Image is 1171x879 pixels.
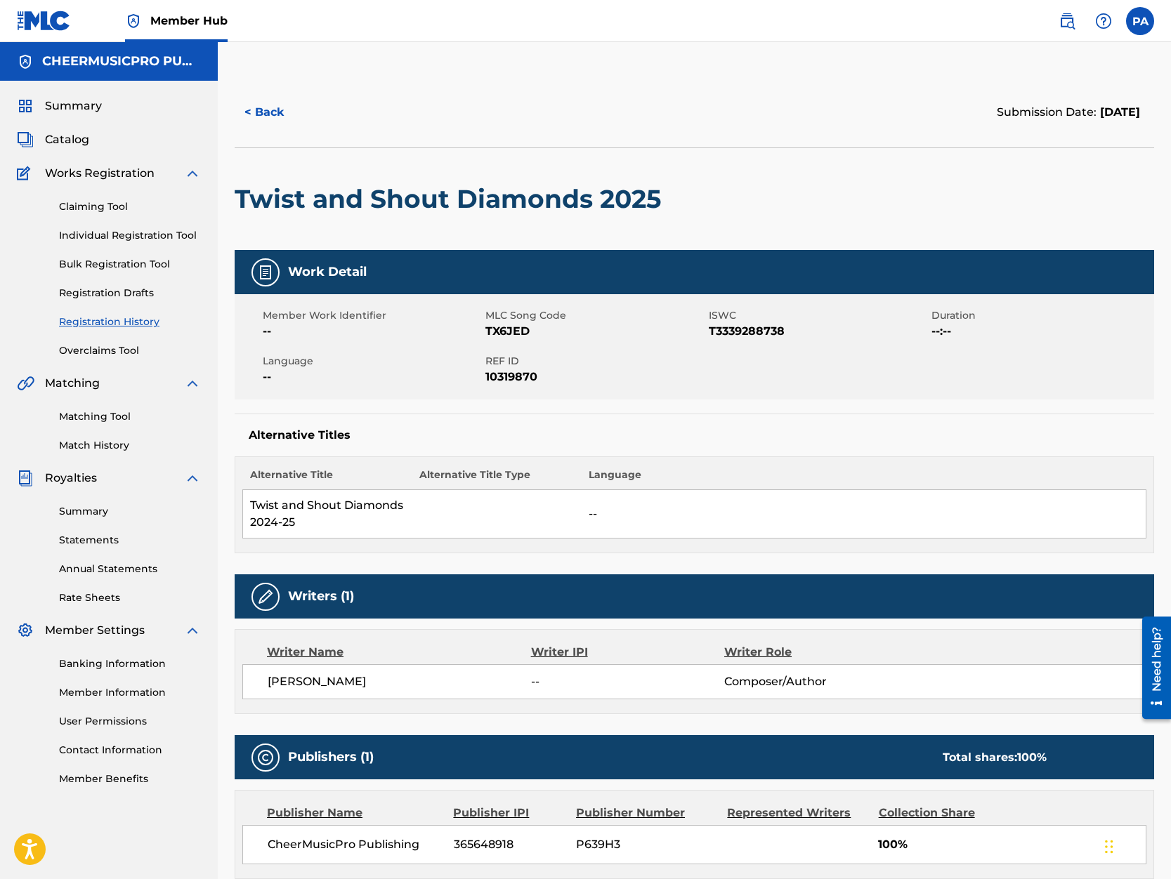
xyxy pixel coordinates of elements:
[59,714,201,729] a: User Permissions
[724,673,900,690] span: Composer/Author
[1095,13,1112,29] img: help
[59,685,201,700] a: Member Information
[727,805,868,821] div: Represented Writers
[576,805,717,821] div: Publisher Number
[582,468,1146,490] th: Language
[931,308,1151,323] span: Duration
[268,673,531,690] span: [PERSON_NAME]
[263,323,482,340] span: --
[1053,7,1081,35] a: Public Search
[59,533,201,548] a: Statements
[485,354,705,369] span: REF ID
[59,257,201,272] a: Bulk Registration Tool
[267,805,443,821] div: Publisher Name
[59,199,201,214] a: Claiming Tool
[1017,751,1047,764] span: 100 %
[1097,105,1140,119] span: [DATE]
[263,354,482,369] span: Language
[943,749,1047,766] div: Total shares:
[59,315,201,329] a: Registration History
[267,644,531,661] div: Writer Name
[42,53,201,70] h5: CHEERMUSICPRO PUBLISHING
[249,428,1140,442] h5: Alternative Titles
[485,369,705,385] span: 10319870
[879,805,1011,821] div: Collection Share
[288,264,367,280] h5: Work Detail
[184,375,201,392] img: expand
[485,323,705,340] span: TX6JED
[150,13,228,29] span: Member Hub
[45,622,145,639] span: Member Settings
[17,98,102,114] a: SummarySummary
[931,323,1151,340] span: --:--
[45,470,97,487] span: Royalties
[17,53,34,70] img: Accounts
[17,131,34,148] img: Catalog
[59,772,201,786] a: Member Benefits
[288,749,374,765] h5: Publishers (1)
[453,805,565,821] div: Publisher IPI
[878,836,1146,853] span: 100%
[257,749,274,766] img: Publishers
[59,409,201,424] a: Matching Tool
[454,836,565,853] span: 365648918
[709,323,928,340] span: T3339288738
[59,656,201,671] a: Banking Information
[1126,7,1154,35] div: User Menu
[531,673,724,690] span: --
[531,644,724,661] div: Writer IPI
[17,470,34,487] img: Royalties
[59,228,201,243] a: Individual Registration Tool
[45,375,100,392] span: Matching
[263,369,482,385] span: --
[17,375,34,392] img: Matching
[17,98,34,114] img: Summary
[17,11,71,31] img: MLC Logo
[59,343,201,358] a: Overclaims Tool
[17,131,89,148] a: CatalogCatalog
[125,13,142,29] img: Top Rightsholder
[17,165,35,182] img: Works Registration
[263,308,482,323] span: Member Work Identifier
[576,836,717,853] span: P639H3
[59,743,201,758] a: Contact Information
[288,588,354,604] h5: Writers (1)
[243,468,412,490] th: Alternative Title
[268,836,443,853] span: CheerMusicPro Publishing
[724,644,900,661] div: Writer Role
[243,490,412,538] td: Twist and Shout Diamonds 2024-25
[184,470,201,487] img: expand
[257,588,274,605] img: Writers
[709,308,928,323] span: ISWC
[997,104,1140,121] div: Submission Date:
[184,622,201,639] img: expand
[59,504,201,519] a: Summary
[1090,7,1118,35] div: Help
[582,490,1146,538] td: --
[1059,13,1075,29] img: search
[59,562,201,576] a: Annual Statements
[45,165,155,182] span: Works Registration
[1132,609,1171,726] iframe: Resource Center
[1105,826,1113,868] div: Drag
[485,308,705,323] span: MLC Song Code
[184,165,201,182] img: expand
[1101,812,1171,879] iframe: Chat Widget
[59,286,201,300] a: Registration Drafts
[235,183,668,215] h2: Twist and Shout Diamonds 2025
[45,131,89,148] span: Catalog
[59,590,201,605] a: Rate Sheets
[59,438,201,453] a: Match History
[235,95,319,130] button: < Back
[257,264,274,281] img: Work Detail
[17,622,34,639] img: Member Settings
[412,468,582,490] th: Alternative Title Type
[45,98,102,114] span: Summary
